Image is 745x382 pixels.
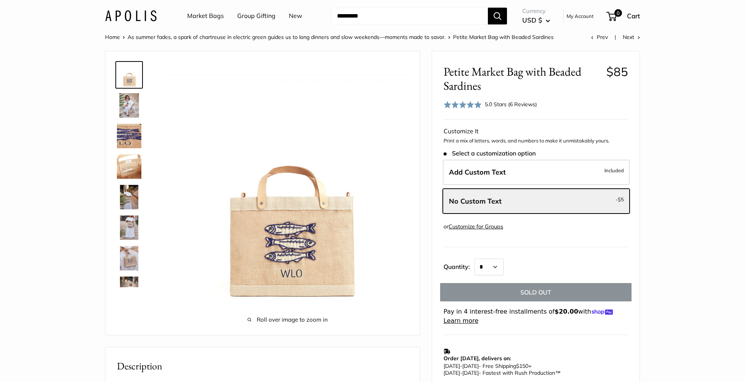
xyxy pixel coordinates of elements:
[627,12,640,20] span: Cart
[607,10,640,22] a: 0 Cart
[289,10,302,22] a: New
[623,34,640,40] a: Next
[488,8,507,24] button: Search
[444,137,628,145] p: Print a mix of letters, words, and numbers to make it unmistakably yours.
[522,14,550,26] button: USD $
[460,363,462,369] span: -
[449,197,502,206] span: No Custom Text
[117,185,141,209] img: Petite Market Bag with Beaded Sardines
[167,63,408,304] img: Petite Market Bag with Beaded Sardines
[115,153,143,180] a: Petite Market Bag with Beaded Sardines
[444,363,624,376] p: - Free Shipping +
[522,6,550,16] span: Currency
[485,100,537,108] div: 5.0 Stars (6 Reviews)
[115,244,143,272] a: Petite Market Bag with Beaded Sardines
[237,10,275,22] a: Group Gifting
[462,363,479,369] span: [DATE]
[522,16,542,24] span: USD $
[444,126,628,137] div: Customize It
[117,277,141,301] img: Petite Market Bag with Beaded Sardines
[449,168,506,176] span: Add Custom Text
[462,369,479,376] span: [DATE]
[117,246,141,270] img: Petite Market Bag with Beaded Sardines
[444,369,560,376] span: - Fastest with Rush Production™
[105,10,157,21] img: Apolis
[443,160,630,185] label: Add Custom Text
[115,122,143,150] a: Petite Market Bag with Beaded Sardines
[444,363,460,369] span: [DATE]
[117,93,141,118] img: Petite Market Bag with Beaded Sardines
[117,215,141,240] img: Petite Market Bag with Beaded Sardines
[444,99,537,110] div: 5.0 Stars (6 Reviews)
[606,64,628,79] span: $85
[444,355,511,362] strong: Order [DATE], delivers on:
[115,275,143,303] a: Petite Market Bag with Beaded Sardines
[6,353,82,376] iframe: Sign Up via Text for Offers
[117,359,408,374] h2: Description
[615,195,624,204] span: -
[444,222,503,232] div: or
[444,369,460,376] span: [DATE]
[444,256,475,275] label: Quantity:
[614,9,622,17] span: 0
[440,283,632,301] button: SOLD OUT
[115,61,143,89] a: Petite Market Bag with Beaded Sardines
[444,65,601,93] span: Petite Market Bag with Beaded Sardines
[105,32,554,42] nav: Breadcrumb
[105,34,120,40] a: Home
[604,166,624,175] span: Included
[331,8,488,24] input: Search...
[167,314,408,325] span: Roll over image to zoom in
[115,92,143,119] a: Petite Market Bag with Beaded Sardines
[516,363,528,369] span: $150
[567,11,594,21] a: My Account
[591,34,608,40] a: Prev
[444,150,536,157] span: Select a customization option
[115,214,143,241] a: Petite Market Bag with Beaded Sardines
[460,369,462,376] span: -
[117,63,141,87] img: Petite Market Bag with Beaded Sardines
[618,196,624,202] span: $5
[187,10,224,22] a: Market Bags
[443,189,630,214] label: Leave Blank
[453,34,554,40] span: Petite Market Bag with Beaded Sardines
[117,154,141,179] img: Petite Market Bag with Beaded Sardines
[115,183,143,211] a: Petite Market Bag with Beaded Sardines
[117,124,141,148] img: Petite Market Bag with Beaded Sardines
[449,223,503,230] a: Customize for Groups
[128,34,445,40] a: As summer fades, a spark of chartreuse in electric green guides us to long dinners and slow weeke...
